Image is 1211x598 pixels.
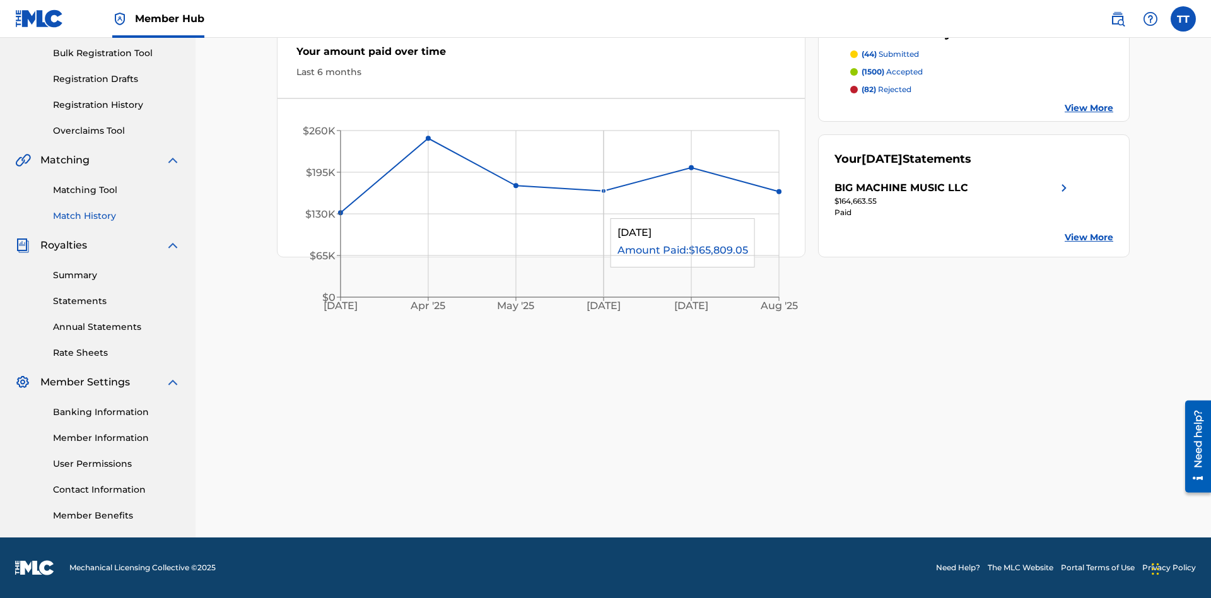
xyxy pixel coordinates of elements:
[53,184,180,197] a: Matching Tool
[296,66,786,79] div: Last 6 months
[322,291,336,303] tspan: $0
[1152,550,1159,588] div: Drag
[834,180,968,196] div: BIG MACHINE MUSIC LLC
[40,375,130,390] span: Member Settings
[862,66,923,78] p: accepted
[862,85,876,94] span: (82)
[53,209,180,223] a: Match History
[53,320,180,334] a: Annual Statements
[303,125,336,137] tspan: $260K
[1176,396,1211,499] iframe: Resource Center
[850,66,1114,78] a: (1500) accepted
[324,300,358,312] tspan: [DATE]
[15,238,30,253] img: Royalties
[15,560,54,575] img: logo
[498,300,535,312] tspan: May '25
[834,151,971,168] div: Your Statements
[1138,6,1163,32] div: Help
[40,238,87,253] span: Royalties
[1105,6,1130,32] a: Public Search
[1056,180,1072,196] img: right chevron icon
[15,153,31,168] img: Matching
[15,9,64,28] img: MLC Logo
[862,67,884,76] span: (1500)
[306,167,336,179] tspan: $195K
[305,208,336,220] tspan: $130K
[53,346,180,360] a: Rate Sheets
[165,375,180,390] img: expand
[53,124,180,138] a: Overclaims Tool
[165,238,180,253] img: expand
[834,196,1072,207] div: $164,663.55
[862,152,903,166] span: [DATE]
[165,153,180,168] img: expand
[135,11,204,26] span: Member Hub
[112,11,127,26] img: Top Rightsholder
[15,375,30,390] img: Member Settings
[53,73,180,86] a: Registration Drafts
[862,49,919,60] p: submitted
[850,84,1114,95] a: (82) rejected
[1171,6,1196,32] div: User Menu
[310,250,336,262] tspan: $65K
[587,300,621,312] tspan: [DATE]
[1065,231,1113,244] a: View More
[53,295,180,308] a: Statements
[1061,562,1135,573] a: Portal Terms of Use
[296,44,786,66] div: Your amount paid over time
[988,562,1053,573] a: The MLC Website
[1065,102,1113,115] a: View More
[1143,11,1158,26] img: help
[850,49,1114,60] a: (44) submitted
[40,153,90,168] span: Matching
[69,562,216,573] span: Mechanical Licensing Collective © 2025
[411,300,446,312] tspan: Apr '25
[53,483,180,496] a: Contact Information
[936,562,980,573] a: Need Help?
[53,406,180,419] a: Banking Information
[53,98,180,112] a: Registration History
[1148,537,1211,598] iframe: Chat Widget
[1142,562,1196,573] a: Privacy Policy
[834,207,1072,218] div: Paid
[675,300,709,312] tspan: [DATE]
[834,180,1072,218] a: BIG MACHINE MUSIC LLCright chevron icon$164,663.55Paid
[53,431,180,445] a: Member Information
[53,457,180,471] a: User Permissions
[53,47,180,60] a: Bulk Registration Tool
[862,84,911,95] p: rejected
[1110,11,1125,26] img: search
[760,300,798,312] tspan: Aug '25
[53,269,180,282] a: Summary
[53,509,180,522] a: Member Benefits
[862,49,877,59] span: (44)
